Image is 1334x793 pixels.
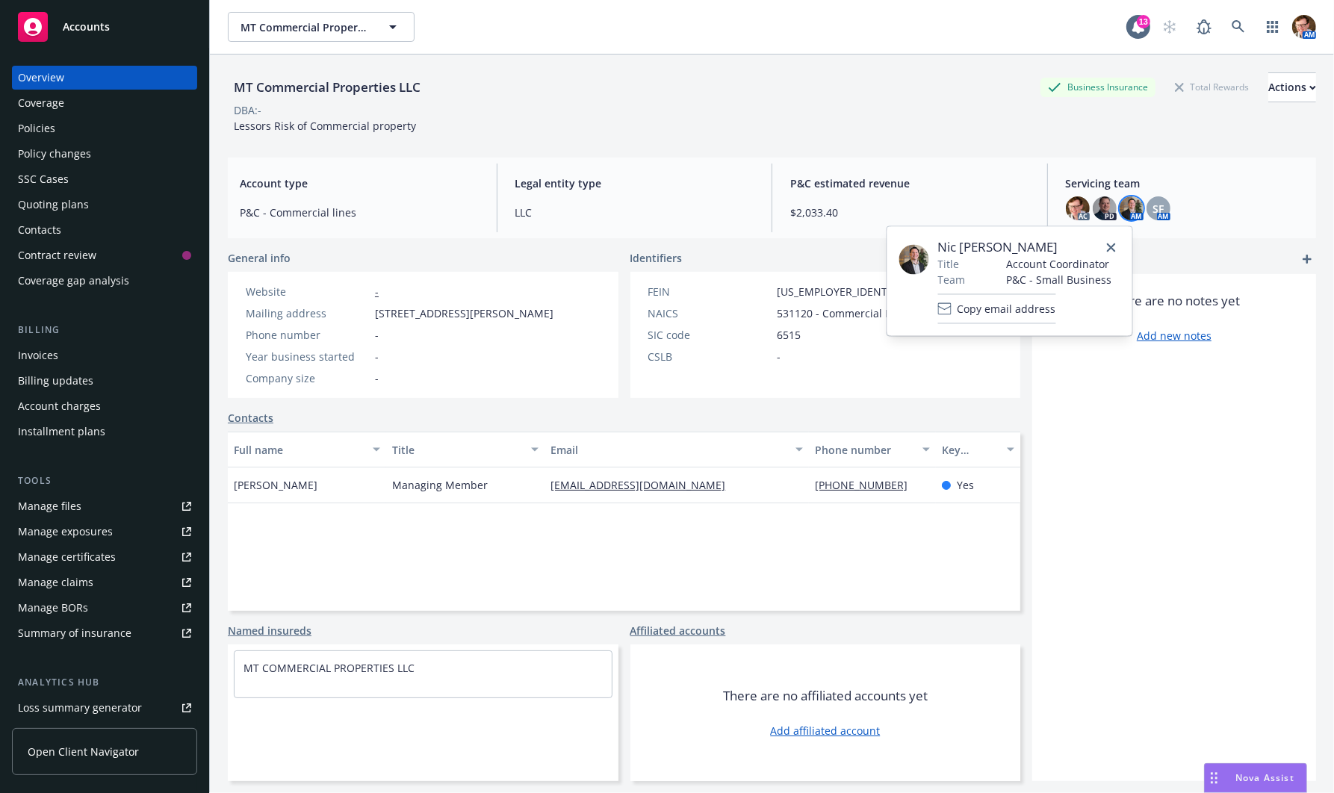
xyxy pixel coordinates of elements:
[12,167,197,191] a: SSC Cases
[723,687,928,705] span: There are no affiliated accounts yet
[1205,764,1223,792] div: Drag to move
[778,327,801,343] span: 6515
[1066,175,1305,191] span: Servicing team
[648,305,772,321] div: NAICS
[12,343,197,367] a: Invoices
[234,102,261,118] div: DBA: -
[12,570,197,594] a: Manage claims
[1040,78,1155,96] div: Business Insurance
[18,520,113,544] div: Manage exposures
[515,205,754,220] span: LLC
[18,142,91,166] div: Policy changes
[936,432,1020,467] button: Key contact
[228,12,415,42] button: MT Commercial Properties LLC
[12,520,197,544] a: Manage exposures
[778,349,781,364] span: -
[12,596,197,620] a: Manage BORs
[228,250,291,266] span: General info
[778,284,991,299] span: [US_EMPLOYER_IDENTIFICATION_NUMBER]
[18,218,61,242] div: Contacts
[1066,196,1090,220] img: photo
[18,167,69,191] div: SSC Cases
[28,744,139,759] span: Open Client Navigator
[12,142,197,166] a: Policy changes
[942,442,998,458] div: Key contact
[12,91,197,115] a: Coverage
[1007,273,1112,288] span: P&C - Small Business
[648,327,772,343] div: SIC code
[12,116,197,140] a: Policies
[630,623,726,638] a: Affiliated accounts
[246,284,369,299] div: Website
[938,294,1056,324] button: Copy email address
[1007,257,1112,273] span: Account Coordinator
[12,675,197,690] div: Analytics hub
[1137,15,1150,28] div: 13
[12,621,197,645] a: Summary of insurance
[240,175,479,191] span: Account type
[770,723,880,738] a: Add affiliated account
[1189,12,1219,42] a: Report a Bug
[63,21,110,33] span: Accounts
[550,442,787,458] div: Email
[228,432,386,467] button: Full name
[18,494,81,518] div: Manage files
[12,243,197,267] a: Contract review
[12,369,197,393] a: Billing updates
[899,245,929,275] img: employee photo
[12,696,197,720] a: Loss summary generator
[1258,12,1288,42] a: Switch app
[1268,72,1316,102] button: Actions
[12,473,197,488] div: Tools
[1167,78,1256,96] div: Total Rewards
[18,193,89,217] div: Quoting plans
[1152,201,1164,217] span: SF
[243,661,415,675] a: MT COMMERCIAL PROPERTIES LLC
[790,175,1029,191] span: P&C estimated revenue
[18,545,116,569] div: Manage certificates
[957,477,974,493] span: Yes
[18,243,96,267] div: Contract review
[228,410,273,426] a: Contacts
[18,394,101,418] div: Account charges
[18,116,55,140] div: Policies
[1102,239,1120,257] a: close
[648,349,772,364] div: CSLB
[375,370,379,386] span: -
[12,269,197,293] a: Coverage gap analysis
[550,478,737,492] a: [EMAIL_ADDRESS][DOMAIN_NAME]
[18,343,58,367] div: Invoices
[228,78,426,97] div: MT Commercial Properties LLC
[938,239,1112,257] span: Nic [PERSON_NAME]
[240,205,479,220] span: P&C - Commercial lines
[12,6,197,48] a: Accounts
[1093,196,1117,220] img: photo
[246,305,369,321] div: Mailing address
[228,623,311,638] a: Named insureds
[18,269,129,293] div: Coverage gap analysis
[18,369,93,393] div: Billing updates
[778,305,941,321] span: 531120 - Commercial Real Estate
[18,696,142,720] div: Loss summary generator
[18,66,64,90] div: Overview
[958,301,1056,317] span: Copy email address
[241,19,370,35] span: MT Commercial Properties LLC
[375,284,379,299] a: -
[815,442,913,458] div: Phone number
[648,284,772,299] div: FEIN
[815,478,919,492] a: [PHONE_NUMBER]
[246,370,369,386] div: Company size
[12,66,197,90] a: Overview
[12,193,197,217] a: Quoting plans
[1223,12,1253,42] a: Search
[18,596,88,620] div: Manage BORs
[1204,763,1307,793] button: Nova Assist
[392,442,522,458] div: Title
[18,91,64,115] div: Coverage
[630,250,683,266] span: Identifiers
[18,420,105,444] div: Installment plans
[375,305,553,321] span: [STREET_ADDRESS][PERSON_NAME]
[234,119,416,133] span: Lessors Risk of Commercial property
[12,218,197,242] a: Contacts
